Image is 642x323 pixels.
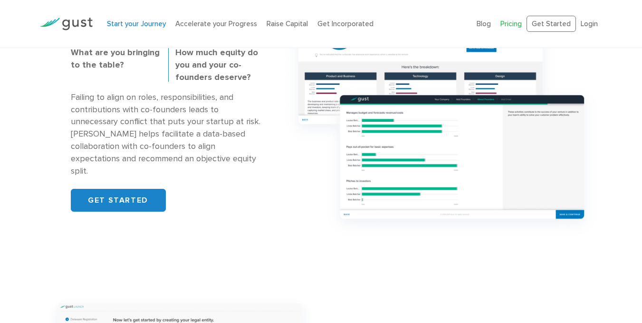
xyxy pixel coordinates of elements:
p: What are you bringing to the table? [71,47,161,71]
img: Gust Logo [39,18,93,30]
a: Get Started [527,16,576,32]
a: Raise Capital [267,20,308,28]
a: Accelerate your Progress [175,20,257,28]
a: GET STARTED [71,189,166,212]
a: Pricing [500,20,522,28]
p: Failing to align on roles, responsibilities, and contributions with co-founders leads to unnecess... [71,91,266,177]
a: Get Incorporated [317,20,374,28]
a: Start your Journey [107,20,166,28]
a: Blog [477,20,491,28]
p: How much equity do you and your co-founders deserve? [175,47,266,84]
a: Login [581,20,598,28]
